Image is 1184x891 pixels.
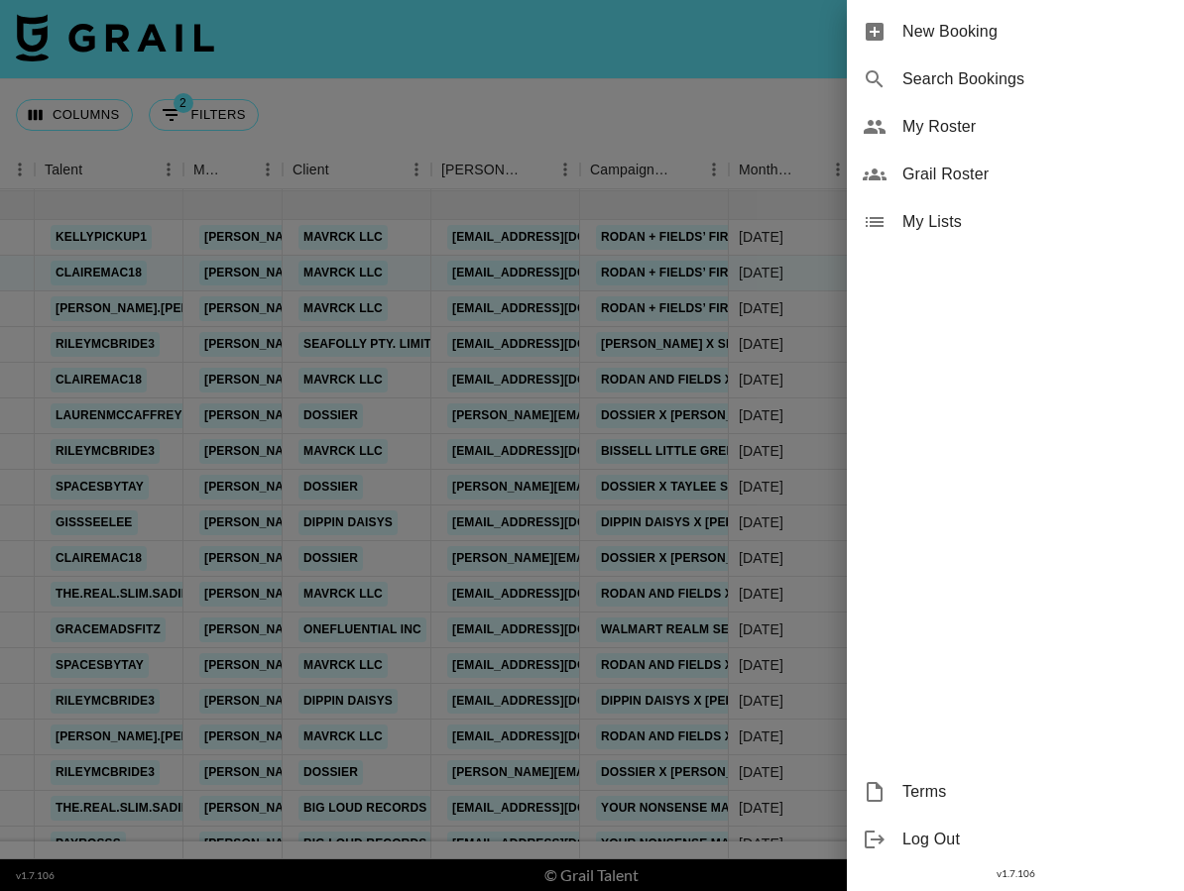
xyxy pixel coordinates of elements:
div: Grail Roster [847,151,1184,198]
span: Grail Roster [902,163,1168,186]
div: New Booking [847,8,1184,56]
div: v 1.7.106 [847,863,1184,884]
div: Terms [847,768,1184,816]
div: Log Out [847,816,1184,863]
span: My Roster [902,115,1168,139]
span: My Lists [902,210,1168,234]
span: Log Out [902,828,1168,851]
span: Terms [902,780,1168,804]
span: New Booking [902,20,1168,44]
div: My Lists [847,198,1184,246]
span: Search Bookings [902,67,1168,91]
div: Search Bookings [847,56,1184,103]
div: My Roster [847,103,1184,151]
